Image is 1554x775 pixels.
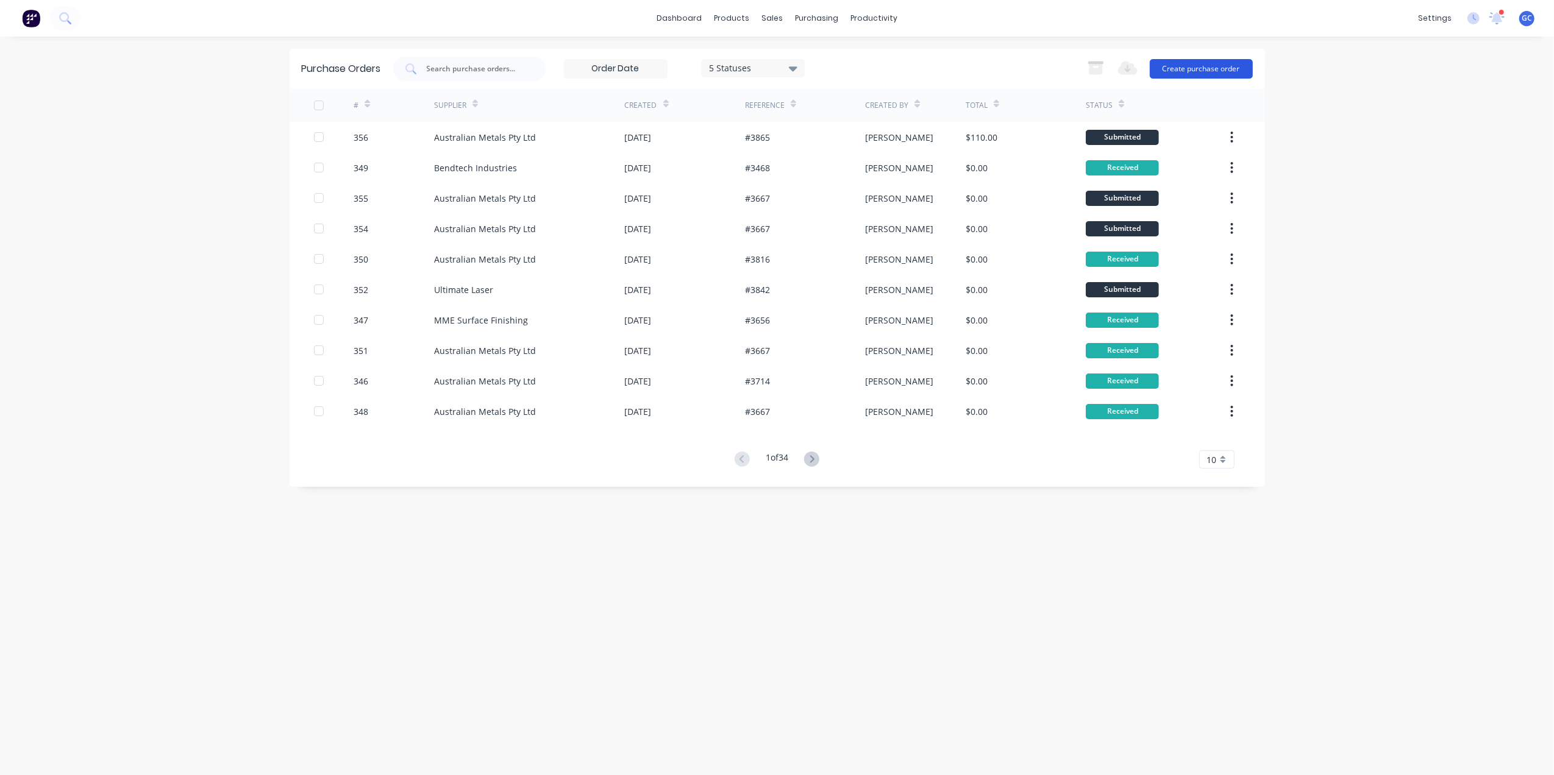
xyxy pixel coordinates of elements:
[966,253,988,266] div: $0.00
[865,344,933,357] div: [PERSON_NAME]
[625,192,652,205] div: [DATE]
[1412,9,1458,27] div: settings
[1086,130,1159,145] div: Submitted
[1086,100,1113,111] div: Status
[709,62,796,74] div: 5 Statuses
[434,161,517,174] div: Bendtech Industries
[708,9,755,27] div: products
[354,131,368,144] div: 356
[434,222,536,235] div: Australian Metals Pty Ltd
[745,192,770,205] div: #3667
[966,161,988,174] div: $0.00
[865,222,933,235] div: [PERSON_NAME]
[966,222,988,235] div: $0.00
[354,253,368,266] div: 350
[625,344,652,357] div: [DATE]
[625,222,652,235] div: [DATE]
[865,314,933,327] div: [PERSON_NAME]
[966,100,988,111] div: Total
[354,283,368,296] div: 352
[354,222,368,235] div: 354
[354,405,368,418] div: 348
[625,131,652,144] div: [DATE]
[650,9,708,27] a: dashboard
[1207,453,1217,466] span: 10
[354,314,368,327] div: 347
[426,63,527,75] input: Search purchase orders...
[434,131,536,144] div: Australian Metals Pty Ltd
[434,375,536,387] div: Australian Metals Pty Ltd
[1086,313,1159,328] div: Received
[22,9,40,27] img: Factory
[1086,191,1159,206] div: Submitted
[766,451,788,469] div: 1 of 34
[865,161,933,174] div: [PERSON_NAME]
[865,100,908,111] div: Created By
[745,314,770,327] div: #3656
[434,405,536,418] div: Australian Metals Pty Ltd
[865,131,933,144] div: [PERSON_NAME]
[745,375,770,387] div: #3714
[966,405,988,418] div: $0.00
[625,253,652,266] div: [DATE]
[789,9,844,27] div: purchasing
[745,344,770,357] div: #3667
[434,283,493,296] div: Ultimate Laser
[1086,221,1159,236] div: Submitted
[302,62,381,76] div: Purchase Orders
[745,161,770,174] div: #3468
[745,131,770,144] div: #3865
[745,405,770,418] div: #3667
[625,161,652,174] div: [DATE]
[844,9,904,27] div: productivity
[865,405,933,418] div: [PERSON_NAME]
[966,344,988,357] div: $0.00
[434,314,528,327] div: MME Surface Finishing
[1086,373,1159,389] div: Received
[745,222,770,235] div: #3667
[625,100,657,111] div: Created
[434,253,536,266] div: Australian Metals Pty Ltd
[966,314,988,327] div: $0.00
[865,253,933,266] div: [PERSON_NAME]
[865,283,933,296] div: [PERSON_NAME]
[745,253,770,266] div: #3816
[625,405,652,418] div: [DATE]
[745,100,785,111] div: Reference
[865,192,933,205] div: [PERSON_NAME]
[966,131,997,144] div: $110.00
[625,375,652,387] div: [DATE]
[354,161,368,174] div: 349
[745,283,770,296] div: #3842
[354,375,368,387] div: 346
[1522,13,1532,24] span: GC
[625,314,652,327] div: [DATE]
[1086,160,1159,175] div: Received
[1086,343,1159,358] div: Received
[1086,282,1159,297] div: Submitted
[755,9,789,27] div: sales
[966,283,988,296] div: $0.00
[354,192,368,205] div: 355
[1150,59,1253,79] button: Create purchase order
[1086,404,1159,419] div: Received
[625,283,652,296] div: [DATE]
[434,100,466,111] div: Supplier
[966,192,988,205] div: $0.00
[354,100,358,111] div: #
[434,344,536,357] div: Australian Metals Pty Ltd
[1086,252,1159,267] div: Received
[966,375,988,387] div: $0.00
[434,192,536,205] div: Australian Metals Pty Ltd
[354,344,368,357] div: 351
[565,60,667,78] input: Order Date
[865,375,933,387] div: [PERSON_NAME]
